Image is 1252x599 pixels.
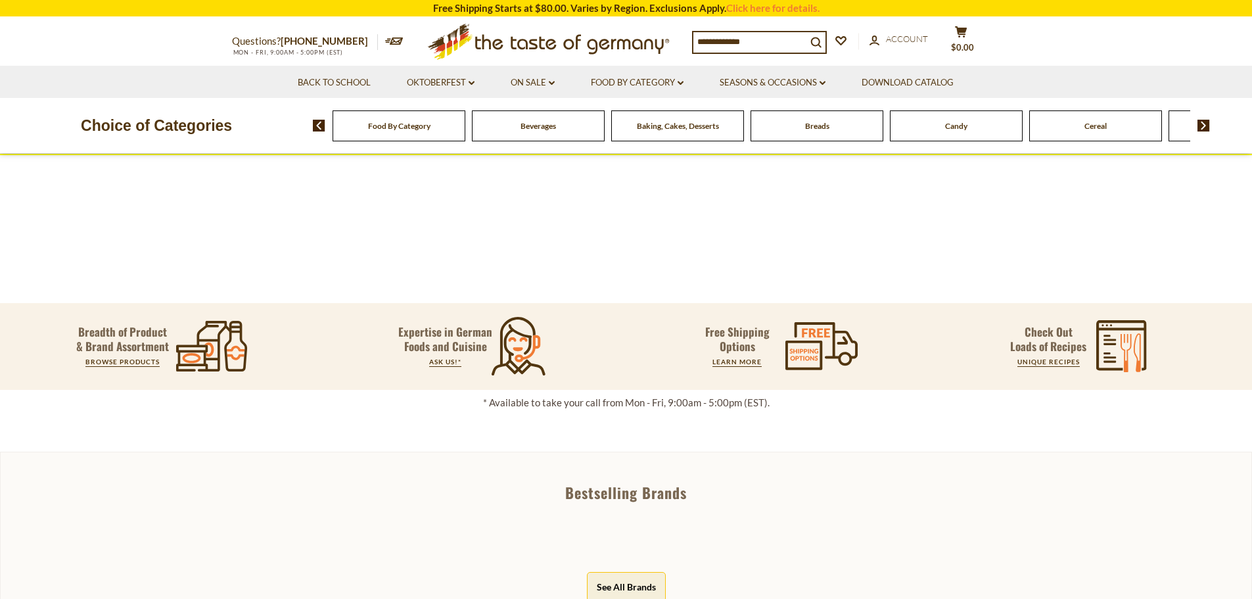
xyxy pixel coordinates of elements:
a: Beverages [521,121,556,131]
p: Check Out Loads of Recipes [1010,325,1086,354]
a: Baking, Cakes, Desserts [637,121,719,131]
a: Download Catalog [862,76,954,90]
a: Cereal [1084,121,1107,131]
a: ASK US!* [429,358,461,366]
span: Account [886,34,928,44]
a: Account [869,32,928,47]
a: UNIQUE RECIPES [1017,358,1080,366]
img: previous arrow [313,120,325,132]
a: LEARN MORE [712,358,762,366]
span: $0.00 [951,42,974,53]
a: Click here for details. [726,2,820,14]
a: Oktoberfest [407,76,475,90]
a: [PHONE_NUMBER] [281,35,368,47]
a: BROWSE PRODUCTS [85,358,160,366]
span: MON - FRI, 9:00AM - 5:00PM (EST) [232,49,344,56]
p: Questions? [232,33,378,50]
p: Expertise in German Foods and Cuisine [398,325,493,354]
a: Seasons & Occasions [720,76,825,90]
img: next arrow [1197,120,1210,132]
a: Food By Category [368,121,430,131]
div: Bestselling Brands [1,485,1251,500]
a: Food By Category [591,76,684,90]
a: Back to School [298,76,371,90]
button: $0.00 [942,26,981,59]
p: Free Shipping Options [694,325,781,354]
a: Candy [945,121,967,131]
p: Breadth of Product & Brand Assortment [76,325,169,354]
a: Breads [805,121,829,131]
a: On Sale [511,76,555,90]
